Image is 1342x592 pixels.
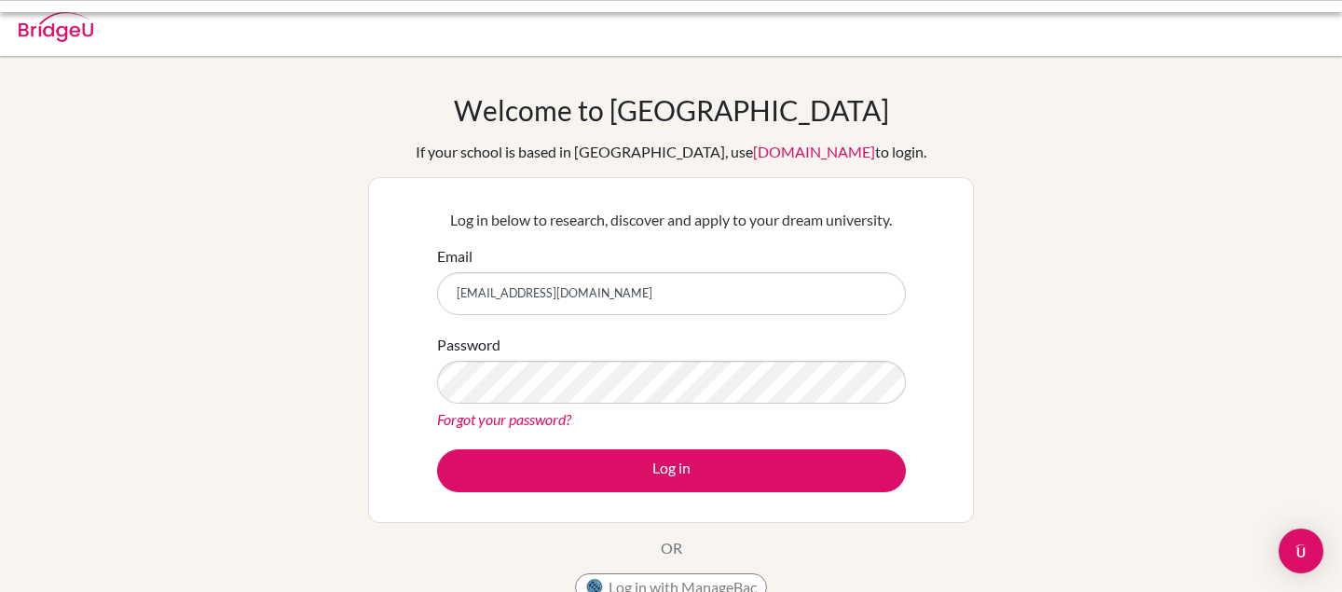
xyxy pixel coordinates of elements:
button: Log in [437,449,906,492]
h1: Welcome to [GEOGRAPHIC_DATA] [454,93,889,127]
p: Log in below to research, discover and apply to your dream university. [437,209,906,231]
div: If your school is based in [GEOGRAPHIC_DATA], use to login. [416,141,926,163]
a: Forgot your password? [437,410,571,428]
label: Password [437,334,500,356]
a: [DOMAIN_NAME] [753,143,875,160]
p: OR [661,537,682,559]
img: Bridge-U [19,12,93,42]
div: Open Intercom Messenger [1279,529,1323,573]
label: Email [437,245,472,268]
